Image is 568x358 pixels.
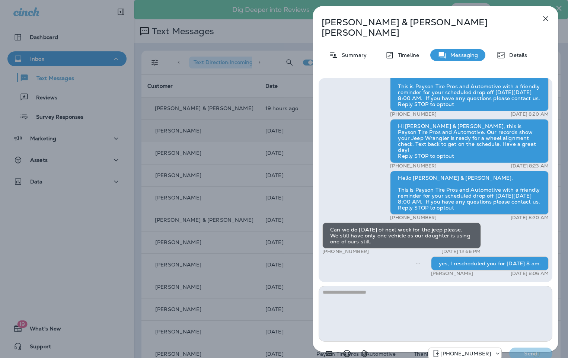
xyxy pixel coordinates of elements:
span: Sent [416,260,420,266]
p: [PERSON_NAME] [431,271,473,277]
div: Hello [PERSON_NAME] & [PERSON_NAME], This is Payson Tire Pros and Automotive with a friendly remi... [390,171,549,215]
p: Summary [338,52,367,58]
p: [DATE] 8:06 AM [511,271,549,277]
p: Messaging [447,52,478,58]
p: [PHONE_NUMBER] [440,351,491,357]
p: [PHONE_NUMBER] [390,215,437,221]
div: Hello [PERSON_NAME] & [PERSON_NAME], This is Payson Tire Pros and Automotive with a friendly remi... [390,67,549,111]
p: [DATE] 8:20 AM [511,215,549,221]
p: [DATE] 8:23 AM [511,163,549,169]
div: Hi [PERSON_NAME] & [PERSON_NAME], this is Payson Tire Pros and Automotive. Our records show your ... [390,119,549,163]
div: +1 (928) 260-4498 [428,349,501,358]
p: [DATE] 8:20 AM [511,111,549,117]
div: yes, I rescheduled you for [DATE] 8 am. [431,256,549,271]
p: Timeline [394,52,419,58]
p: [PHONE_NUMBER] [322,249,369,255]
div: Can we do [DATE] of next week for the jeep please. We still have only one vehicle as our daughter... [322,223,481,249]
p: [PHONE_NUMBER] [390,111,437,117]
p: [PERSON_NAME] & [PERSON_NAME] [PERSON_NAME] [322,17,525,38]
p: [PHONE_NUMBER] [390,163,437,169]
p: [DATE] 12:56 PM [441,249,481,255]
p: Details [505,52,527,58]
